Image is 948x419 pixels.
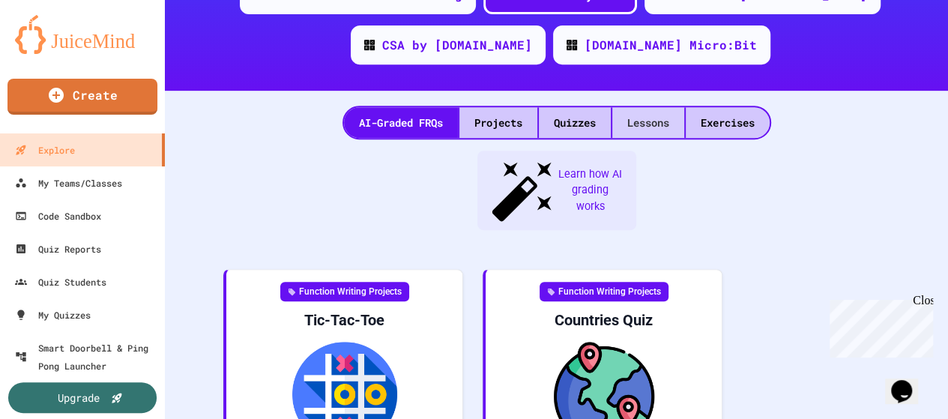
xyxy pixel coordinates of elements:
[15,141,75,159] div: Explore
[7,79,157,115] a: Create
[539,107,611,138] div: Quizzes
[15,273,106,291] div: Quiz Students
[280,282,409,301] div: Function Writing Projects
[557,166,624,215] span: Learn how AI grading works
[686,107,770,138] div: Exercises
[15,15,150,54] img: logo-orange.svg
[344,107,458,138] div: AI-Graded FRQs
[58,390,100,406] div: Upgrade
[15,207,101,225] div: Code Sandbox
[382,36,532,54] div: CSA by [DOMAIN_NAME]
[15,306,91,324] div: My Quizzes
[15,339,159,375] div: Smart Doorbell & Ping Pong Launcher
[498,310,710,330] div: Countries Quiz
[459,107,537,138] div: Projects
[567,40,577,50] img: CODE_logo_RGB.png
[238,310,450,330] div: Tic-Tac-Toe
[885,359,933,404] iframe: chat widget
[585,36,757,54] div: [DOMAIN_NAME] Micro:Bit
[612,107,684,138] div: Lessons
[6,6,103,95] div: Chat with us now!Close
[364,40,375,50] img: CODE_logo_RGB.png
[15,240,101,258] div: Quiz Reports
[540,282,668,301] div: Function Writing Projects
[15,174,122,192] div: My Teams/Classes
[824,294,933,358] iframe: chat widget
